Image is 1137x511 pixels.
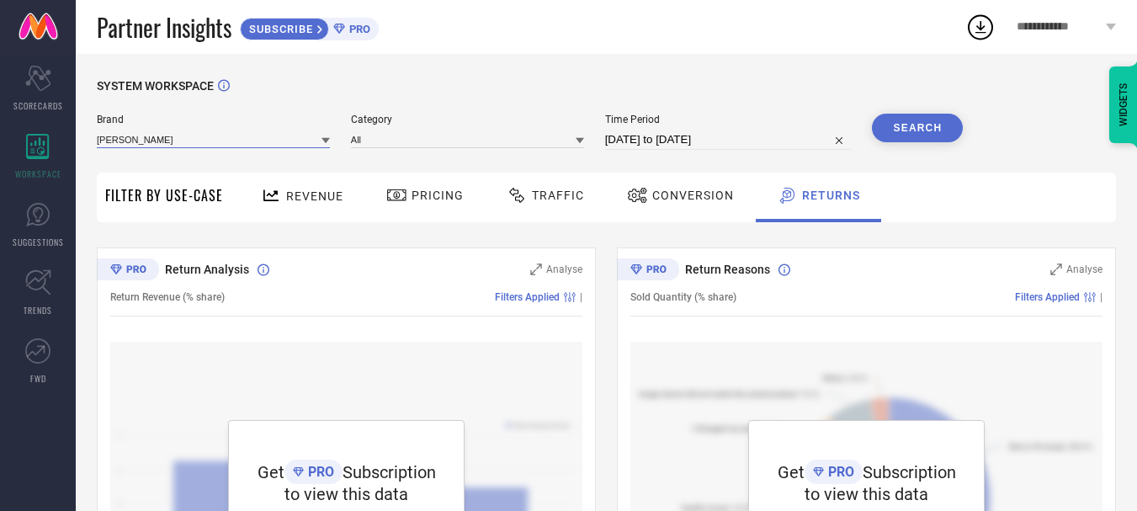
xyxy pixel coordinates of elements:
[304,464,334,480] span: PRO
[605,130,852,150] input: Select time period
[965,12,996,42] div: Open download list
[495,291,560,303] span: Filters Applied
[258,462,284,482] span: Get
[532,189,584,202] span: Traffic
[97,114,330,125] span: Brand
[13,99,63,112] span: SCORECARDS
[630,291,736,303] span: Sold Quantity (% share)
[240,13,379,40] a: SUBSCRIBEPRO
[872,114,963,142] button: Search
[24,304,52,317] span: TRENDS
[165,263,249,276] span: Return Analysis
[110,291,225,303] span: Return Revenue (% share)
[1100,291,1102,303] span: |
[13,236,64,248] span: SUGGESTIONS
[1066,263,1102,275] span: Analyse
[863,462,956,482] span: Subscription
[805,484,928,504] span: to view this data
[97,10,231,45] span: Partner Insights
[30,372,46,385] span: FWD
[241,23,317,35] span: SUBSCRIBE
[778,462,805,482] span: Get
[15,168,61,180] span: WORKSPACE
[97,258,159,284] div: Premium
[1015,291,1080,303] span: Filters Applied
[284,484,408,504] span: to view this data
[530,263,542,275] svg: Zoom
[97,79,214,93] span: SYSTEM WORKSPACE
[617,258,679,284] div: Premium
[802,189,860,202] span: Returns
[105,185,223,205] span: Filter By Use-Case
[351,114,584,125] span: Category
[580,291,582,303] span: |
[343,462,436,482] span: Subscription
[546,263,582,275] span: Analyse
[605,114,852,125] span: Time Period
[685,263,770,276] span: Return Reasons
[824,464,854,480] span: PRO
[652,189,734,202] span: Conversion
[345,23,370,35] span: PRO
[412,189,464,202] span: Pricing
[286,189,343,203] span: Revenue
[1050,263,1062,275] svg: Zoom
